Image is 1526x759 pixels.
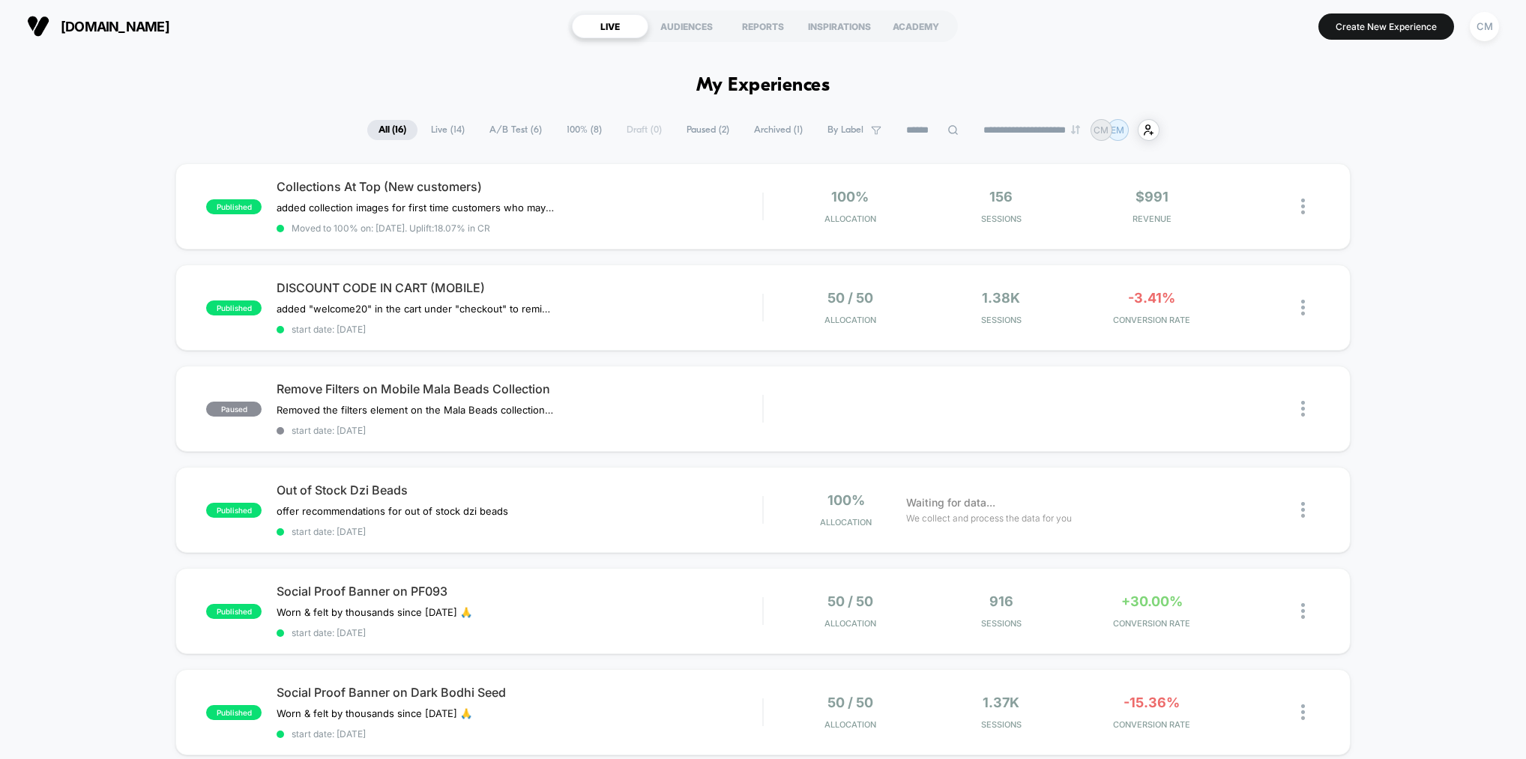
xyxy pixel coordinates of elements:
[824,315,876,325] span: Allocation
[906,495,995,511] span: Waiting for data...
[827,593,873,609] span: 50 / 50
[277,627,762,638] span: start date: [DATE]
[1071,125,1080,134] img: end
[696,75,830,97] h1: My Experiences
[820,517,872,527] span: Allocation
[824,214,876,224] span: Allocation
[277,381,762,396] span: Remove Filters on Mobile Mala Beads Collection
[1080,214,1223,224] span: REVENUE
[277,179,762,194] span: Collections At Top (New customers)
[675,120,741,140] span: Paused ( 2 )
[743,120,814,140] span: Archived ( 1 )
[61,19,169,34] span: [DOMAIN_NAME]
[277,280,762,295] span: DISCOUNT CODE IN CART (MOBILE)
[277,728,762,740] span: start date: [DATE]
[1136,189,1168,205] span: $991
[277,483,762,498] span: Out of Stock Dzi Beads
[1124,695,1180,710] span: -15.36%
[983,695,1019,710] span: 1.37k
[989,189,1013,205] span: 156
[648,14,725,38] div: AUDIENCES
[277,404,555,416] span: Removed the filters element on the Mala Beads collection to see if the amount of filters stacked ...
[555,120,613,140] span: 100% ( 8 )
[827,492,865,508] span: 100%
[827,290,873,306] span: 50 / 50
[929,214,1073,224] span: Sessions
[206,199,262,214] span: published
[1301,199,1305,214] img: close
[1301,603,1305,619] img: close
[22,14,174,38] button: [DOMAIN_NAME]
[1465,11,1504,42] button: CM
[277,303,555,315] span: added "welcome20" in the cart under "checkout" to remind customers.
[1301,502,1305,518] img: close
[1121,593,1183,609] span: +30.00%
[801,14,878,38] div: INSPIRATIONS
[1128,290,1175,306] span: -3.41%
[277,707,472,719] span: Worn & felt by thousands since [DATE] 🙏
[1470,12,1499,41] div: CM
[725,14,801,38] div: REPORTS
[277,685,762,700] span: Social Proof Banner on Dark Bodhi Seed
[929,618,1073,629] span: Sessions
[831,189,869,205] span: 100%
[572,14,648,38] div: LIVE
[1301,704,1305,720] img: close
[929,719,1073,730] span: Sessions
[277,324,762,335] span: start date: [DATE]
[206,402,262,417] span: paused
[277,425,762,436] span: start date: [DATE]
[277,526,762,537] span: start date: [DATE]
[277,584,762,599] span: Social Proof Banner on PF093
[1318,13,1454,40] button: Create New Experience
[1080,618,1223,629] span: CONVERSION RATE
[277,606,472,618] span: Worn & felt by thousands since [DATE] 🙏
[824,618,876,629] span: Allocation
[478,120,553,140] span: A/B Test ( 6 )
[827,695,873,710] span: 50 / 50
[1301,300,1305,315] img: close
[206,300,262,315] span: published
[27,15,49,37] img: Visually logo
[206,705,262,720] span: published
[206,503,262,518] span: published
[878,14,954,38] div: ACADEMY
[989,593,1013,609] span: 916
[906,511,1072,525] span: We collect and process the data for you
[292,223,490,234] span: Moved to 100% on: [DATE] . Uplift: 18.07% in CR
[206,604,262,619] span: published
[1301,401,1305,417] img: close
[277,202,555,214] span: added collection images for first time customers who may have trouble navigating the site or know...
[367,120,417,140] span: All ( 16 )
[1080,719,1223,730] span: CONVERSION RATE
[929,315,1073,325] span: Sessions
[1094,124,1109,136] p: CM
[824,719,876,730] span: Allocation
[982,290,1020,306] span: 1.38k
[277,505,508,517] span: offer recommendations for out of stock dzi beads
[1080,315,1223,325] span: CONVERSION RATE
[1111,124,1124,136] p: EM
[420,120,476,140] span: Live ( 14 )
[827,124,863,136] span: By Label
